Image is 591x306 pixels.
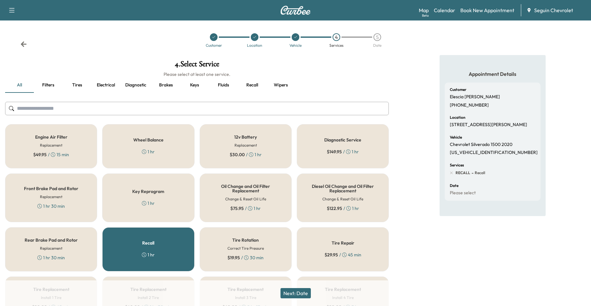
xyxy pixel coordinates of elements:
[450,163,464,167] h6: Services
[37,254,65,261] div: 1 hr 30 min
[5,77,389,93] div: basic tabs example
[180,77,209,93] button: Keys
[24,186,78,191] h5: Front Brake Pad and Rotor
[33,151,69,158] div: / 15 min
[266,77,295,93] button: Wipers
[227,254,264,261] div: / 30 min
[230,151,245,158] span: $ 30.00
[151,77,180,93] button: Brakes
[34,77,63,93] button: Filters
[40,142,62,148] h6: Replacement
[450,190,476,196] p: Please select
[230,205,261,212] div: / 1 hr
[450,116,465,119] h6: Location
[450,94,500,100] p: Elescia [PERSON_NAME]
[460,6,514,14] a: Book New Appointment
[142,200,155,206] div: 1 hr
[35,135,67,139] h5: Engine Air Filter
[327,149,342,155] span: $ 149.95
[327,205,342,212] span: $ 122.95
[25,238,78,242] h5: Rear Brake Pad and Rotor
[419,6,429,14] a: MapBeta
[20,41,27,47] div: Back
[332,241,354,245] h5: Tire Repair
[120,77,151,93] button: Diagnostic
[234,142,257,148] h6: Replacement
[450,135,462,139] h6: Vehicle
[450,184,458,188] h6: Date
[280,6,311,15] img: Curbee Logo
[434,6,455,14] a: Calendar
[327,205,359,212] div: / 1 hr
[232,238,259,242] h5: Tire Rotation
[450,150,538,156] p: [US_VEHICLE_IDENTIFICATION_NUMBER]
[450,122,527,128] p: [STREET_ADDRESS][PERSON_NAME]
[333,33,340,41] div: 4
[289,44,302,47] div: Vehicle
[534,6,573,14] span: Seguin Chevrolet
[142,149,155,155] div: 1 hr
[227,246,264,251] h6: Correct Tire Pressure
[450,88,466,92] h6: Customer
[40,194,62,200] h6: Replacement
[322,196,363,202] h6: Change & Reset Oil Life
[450,102,489,108] p: [PHONE_NUMBER]
[133,138,164,142] h5: Wheel Balance
[325,252,361,258] div: / 45 min
[132,189,164,194] h5: Key Reprogram
[63,77,91,93] button: Tires
[327,149,359,155] div: / 1 hr
[227,254,240,261] span: $ 19.95
[238,77,266,93] button: Recall
[37,203,65,209] div: 1 hr 30 min
[422,13,429,18] div: Beta
[5,60,389,71] h1: 4 . Select Service
[5,71,389,77] h6: Please select at least one service.
[40,246,62,251] h6: Replacement
[230,205,244,212] span: $ 75.95
[456,170,470,175] span: RECALL
[206,44,222,47] div: Customer
[473,170,485,175] span: Recall
[324,138,361,142] h5: Diagnostic Service
[247,44,262,47] div: Location
[445,70,541,77] h5: Appointment Details
[225,196,266,202] h6: Change & Reset Oil Life
[91,77,120,93] button: Electrical
[280,288,311,298] button: Next: Date
[329,44,343,47] div: Services
[210,184,281,193] h5: Oil Change and Oil Filter Replacement
[450,142,512,148] p: Chevrolet Silverado 1500 2020
[325,252,338,258] span: $ 29.95
[307,184,378,193] h5: Diesel Oil Change and Oil Filter Replacement
[142,241,154,245] h5: Recall
[142,252,155,258] div: 1 hr
[33,151,47,158] span: $ 49.95
[5,77,34,93] button: all
[373,33,381,41] div: 5
[230,151,262,158] div: / 1 hr
[373,44,381,47] div: Date
[234,135,257,139] h5: 12v Battery
[470,170,473,176] span: -
[209,77,238,93] button: Fluids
